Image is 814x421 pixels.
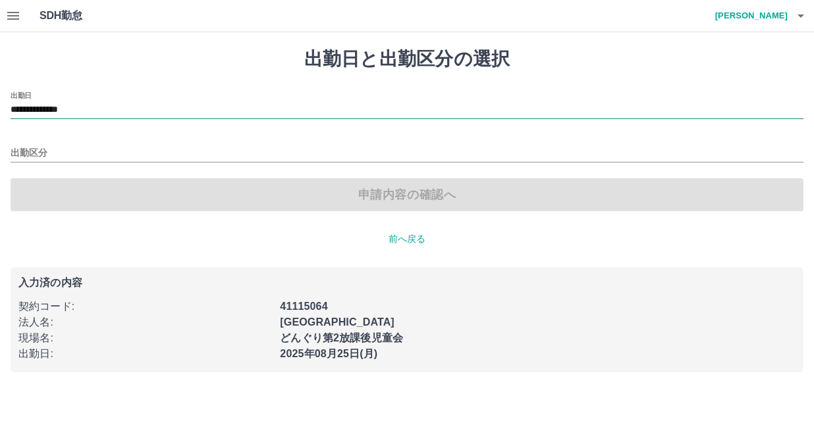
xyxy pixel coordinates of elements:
p: 前へ戻る [11,232,803,246]
p: 入力済の内容 [18,278,796,288]
p: 出勤日 : [18,346,272,362]
b: [GEOGRAPHIC_DATA] [280,316,394,328]
b: 2025年08月25日(月) [280,348,377,359]
p: 契約コード : [18,299,272,314]
p: 法人名 : [18,314,272,330]
label: 出勤日 [11,90,32,100]
b: どんぐり第2放課後児童会 [280,332,403,343]
b: 41115064 [280,301,327,312]
h1: 出勤日と出勤区分の選択 [11,48,803,70]
p: 現場名 : [18,330,272,346]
